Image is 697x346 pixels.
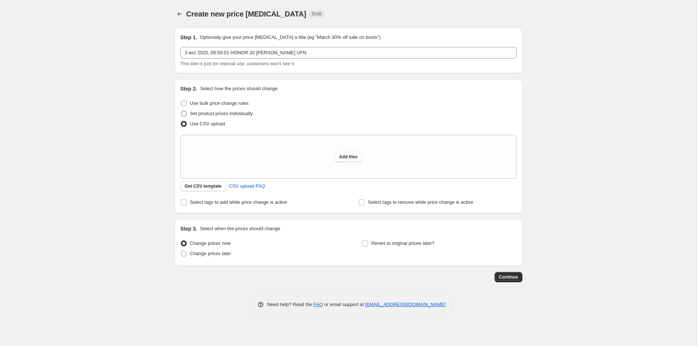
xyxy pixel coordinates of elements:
[190,100,249,106] span: Use bulk price change rules
[200,85,277,92] p: Select how the prices should change
[267,302,314,307] span: Need help? Read the
[190,251,231,256] span: Change prices later
[190,111,253,116] span: Set product prices individually
[224,180,269,192] a: CSV upload FAQ
[180,181,226,191] button: Get CSV template
[200,34,380,41] p: Optionally give your price [MEDICAL_DATA] a title (eg "March 30% off sale on boots")
[323,302,365,307] span: or email support at
[335,152,362,162] button: Add files
[495,272,522,282] button: Continue
[368,199,473,205] span: Select tags to remove while price change is active
[186,10,306,18] span: Create new price [MEDICAL_DATA]
[180,225,197,232] h2: Step 3.
[180,61,294,66] span: This title is just for internal use, customers won't see it
[365,302,446,307] a: [EMAIL_ADDRESS][DOMAIN_NAME]
[339,154,358,160] span: Add files
[371,240,435,246] span: Revert to original prices later?
[313,302,323,307] a: FAQ
[185,183,222,189] span: Get CSV template
[190,121,225,126] span: Use CSV upload
[180,47,517,59] input: 30% off holiday sale
[312,11,321,17] span: Draft
[499,274,518,280] span: Continue
[180,85,197,92] h2: Step 2.
[200,225,280,232] p: Select when the prices should change
[180,34,197,41] h2: Step 1.
[190,240,231,246] span: Change prices now
[229,183,265,190] span: CSV upload FAQ
[175,9,185,19] button: Price change jobs
[190,199,287,205] span: Select tags to add while price change is active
